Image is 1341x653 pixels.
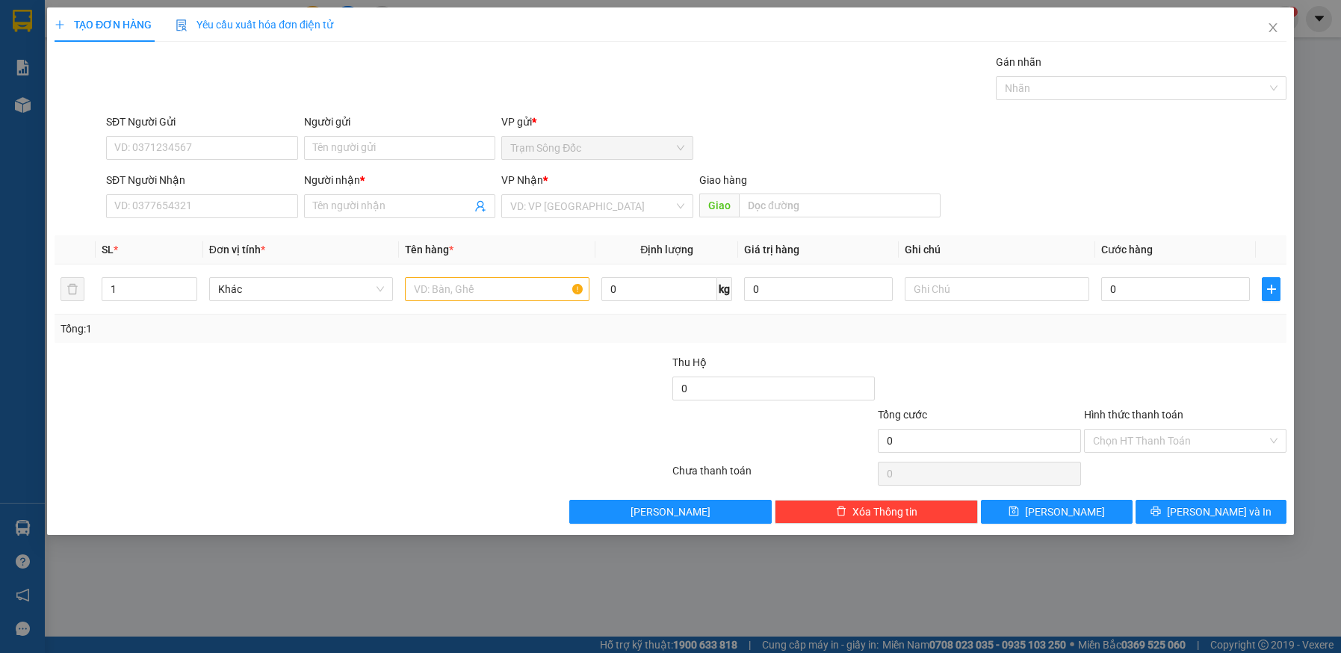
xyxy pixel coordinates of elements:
label: Hình thức thanh toán [1084,409,1183,421]
button: delete [61,277,84,301]
div: Chưa thanh toán [671,462,877,489]
span: Yêu cầu xuất hóa đơn điện tử [176,19,333,31]
span: SL [102,244,114,256]
span: [PERSON_NAME] [1025,504,1105,520]
span: Giao [699,194,739,217]
span: save [1009,506,1019,518]
span: Trạm Sông Đốc [510,137,684,159]
input: Ghi Chú [905,277,1089,301]
button: plus [1262,277,1280,301]
span: [PERSON_NAME] và In [1167,504,1272,520]
span: Xóa Thông tin [852,504,917,520]
span: plus [55,19,65,30]
span: Định lượng [640,244,693,256]
span: printer [1150,506,1161,518]
span: Thu Hộ [672,356,706,368]
input: 0 [744,277,893,301]
img: icon [176,19,188,31]
span: kg [717,277,732,301]
button: deleteXóa Thông tin [775,500,978,524]
span: Giao hàng [699,174,747,186]
span: TẠO ĐƠN HÀNG [55,19,152,31]
span: close [1267,22,1279,34]
div: Tổng: 1 [61,321,518,337]
span: delete [836,506,846,518]
span: VP Nhận [501,174,543,186]
div: Người nhận [303,172,495,188]
button: Close [1252,7,1294,49]
span: Giá trị hàng [744,244,799,256]
label: Gán nhãn [996,56,1041,68]
button: printer[PERSON_NAME] và In [1136,500,1287,524]
span: Tổng cước [878,409,927,421]
input: VD: Bàn, Ghế [405,277,589,301]
button: [PERSON_NAME] [569,500,772,524]
div: VP gửi [501,114,693,130]
span: Cước hàng [1101,244,1153,256]
span: user-add [474,200,486,212]
span: Khác [218,278,385,300]
div: SĐT Người Nhận [106,172,298,188]
div: SĐT Người Gửi [106,114,298,130]
button: save[PERSON_NAME] [981,500,1133,524]
th: Ghi chú [899,235,1095,264]
span: plus [1263,283,1280,295]
span: [PERSON_NAME] [631,504,710,520]
span: Đơn vị tính [209,244,265,256]
div: Người gửi [303,114,495,130]
input: Dọc đường [739,194,941,217]
span: Tên hàng [405,244,453,256]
